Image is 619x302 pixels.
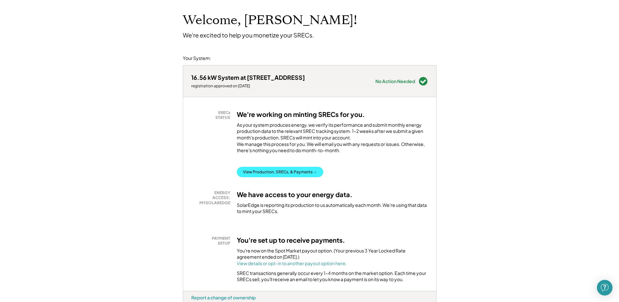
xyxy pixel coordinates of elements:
div: Report a change of ownership [191,295,256,300]
div: As your system produces energy, we verify its performance and submit monthly energy production da... [237,122,428,157]
div: No Action Needed [375,79,415,83]
h3: You're set up to receive payments. [237,236,345,244]
div: SolarEdge is reporting its production to us automatically each month. We're using that data to mi... [237,202,428,215]
h3: We have access to your energy data. [237,190,353,199]
div: Open Intercom Messenger [597,280,612,295]
div: registration approved on [DATE] [191,83,305,89]
a: View details or opt-in to another payout option here. [237,260,347,266]
h1: Welcome, [PERSON_NAME]! [183,13,357,28]
div: 16.56 kW System at [STREET_ADDRESS] [191,74,305,81]
div: PAYMENT SETUP [195,236,230,246]
div: SRECs STATUS [195,110,230,120]
div: We're excited to help you monetize your SRECs. [183,31,314,39]
div: Your System: [183,55,211,62]
div: You're now on the Spot Market payout option. (Your previous 3 Year Locked Rate agreement ended on... [237,248,428,267]
div: SREC transactions generally occur every 1-4 months on the market option. Each time your SRECs sel... [237,270,428,283]
button: View Production, SRECs, & Payments → [237,167,323,177]
h3: We're working on minting SRECs for you. [237,110,365,119]
div: ENERGY ACCESS: MYSOLAREDGE [195,190,230,206]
